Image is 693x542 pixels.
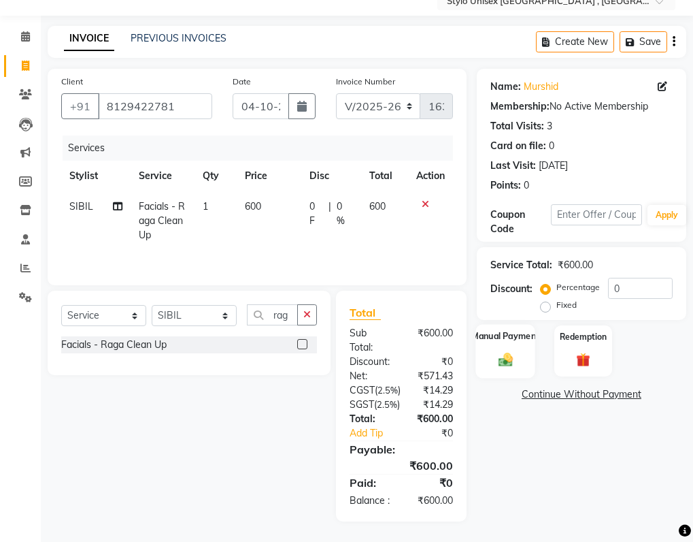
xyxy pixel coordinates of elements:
input: Enter Offer / Coupon Code [551,204,642,225]
div: Balance : [339,494,401,508]
div: Discount: [490,282,533,296]
div: 3 [547,119,552,133]
th: Price [237,161,302,191]
div: Paid: [339,475,401,491]
th: Service [131,161,195,191]
div: ₹600.00 [339,458,463,474]
span: 600 [369,200,386,212]
button: Save [620,31,667,52]
th: Qty [195,161,237,191]
div: Services [63,135,463,161]
div: ( ) [339,383,411,398]
label: Percentage [556,281,600,293]
div: Service Total: [490,258,552,272]
div: Facials - Raga Clean Up [61,338,167,352]
span: CGST [350,384,375,396]
th: Total [361,161,408,191]
div: Total Visits: [490,119,544,133]
div: ₹600.00 [401,326,463,355]
button: +91 [61,93,99,119]
div: ₹600.00 [401,494,463,508]
div: Discount: [339,355,401,369]
div: ₹0 [411,426,463,441]
span: SIBIL [69,200,93,212]
input: Search by Name/Mobile/Email/Code [98,93,212,119]
div: Total: [339,412,401,426]
span: 0 F [309,200,323,228]
label: Redemption [560,331,607,343]
label: Fixed [556,299,577,311]
span: Total [350,306,381,320]
div: Points: [490,178,521,193]
div: [DATE] [539,159,568,173]
div: Coupon Code [490,208,551,236]
span: 600 [245,200,261,212]
div: Last Visit: [490,159,536,173]
th: Stylist [61,161,131,191]
button: Apply [647,205,686,225]
a: INVOICE [64,27,114,51]
div: ₹0 [401,475,463,491]
div: ₹14.29 [411,383,463,398]
span: 2.5% [377,385,398,396]
th: Disc [301,161,360,191]
a: Continue Without Payment [479,387,683,402]
div: Membership: [490,99,550,114]
div: ₹600.00 [401,412,463,426]
input: Search or Scan [247,304,298,325]
span: 1 [203,200,208,212]
img: _gift.svg [572,351,594,369]
th: Action [408,161,453,191]
div: ₹571.43 [401,369,463,383]
label: Invoice Number [336,76,395,88]
div: ₹0 [401,355,463,369]
img: _cash.svg [494,351,518,368]
div: ( ) [339,398,410,412]
span: | [328,200,331,228]
label: Client [61,76,83,88]
div: ₹14.29 [410,398,463,412]
a: PREVIOUS INVOICES [131,32,226,44]
div: Sub Total: [339,326,401,355]
div: No Active Membership [490,99,673,114]
div: Name: [490,80,521,94]
a: Add Tip [339,426,411,441]
span: 2.5% [377,399,397,410]
span: Facials - Raga Clean Up [139,200,185,241]
div: Net: [339,369,401,383]
label: Manual Payment [471,330,539,342]
span: SGST [350,398,374,411]
div: Card on file: [490,139,546,153]
div: ₹600.00 [558,258,593,272]
span: 0 % [337,200,353,228]
a: Murshid [524,80,558,94]
div: 0 [549,139,554,153]
button: Create New [536,31,614,52]
div: Payable: [339,441,463,458]
div: 0 [524,178,529,193]
label: Date [233,76,251,88]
